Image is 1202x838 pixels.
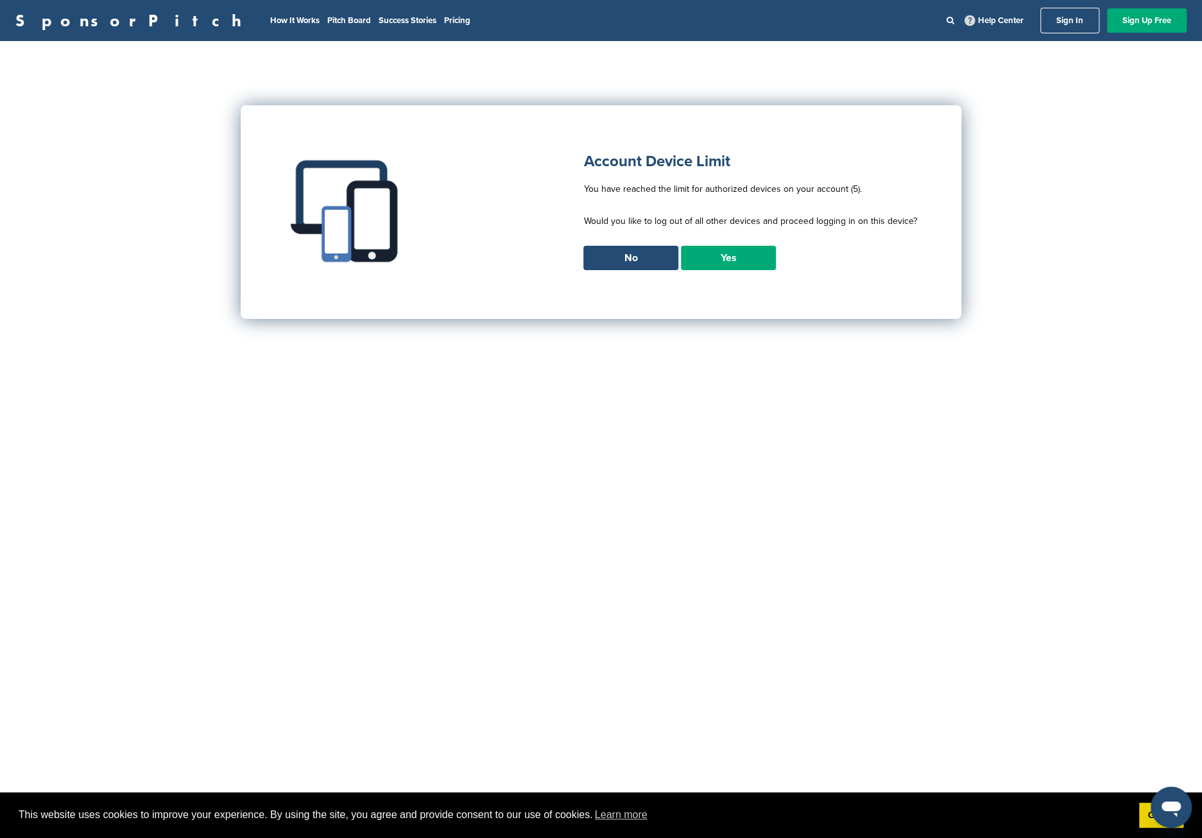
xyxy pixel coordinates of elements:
[1151,787,1192,828] iframe: Button to launch messaging window
[681,246,776,270] a: Yes
[379,15,436,26] a: Success Stories
[962,13,1026,28] a: Help Center
[583,150,916,173] h1: Account Device Limit
[270,15,320,26] a: How It Works
[19,805,1129,825] span: This website uses cookies to improve your experience. By using the site, you agree and provide co...
[286,150,408,272] img: Multiple devices
[593,805,649,825] a: learn more about cookies
[583,181,916,246] p: You have reached the limit for authorized devices on your account (5). Would you like to log out ...
[1107,8,1187,33] a: Sign Up Free
[327,15,371,26] a: Pitch Board
[1040,8,1099,33] a: Sign In
[1139,803,1183,828] a: dismiss cookie message
[444,15,470,26] a: Pricing
[583,246,678,270] a: No
[15,12,250,29] a: SponsorPitch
